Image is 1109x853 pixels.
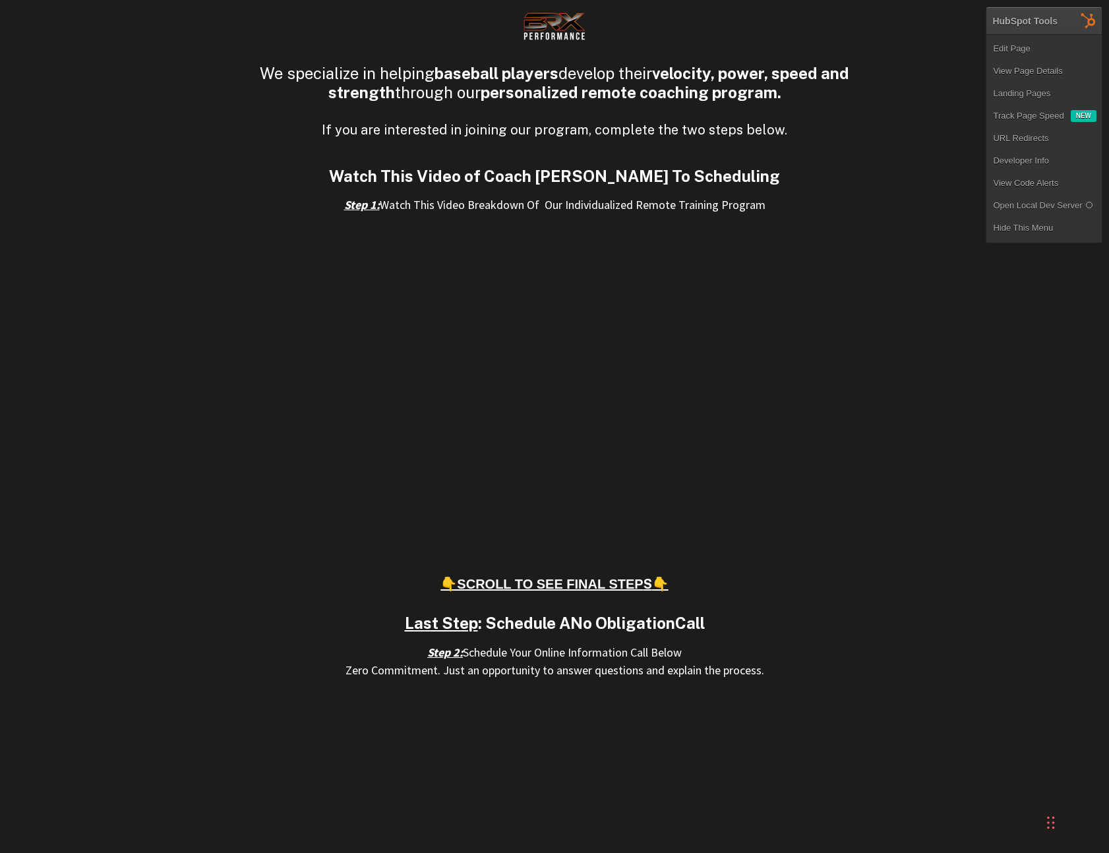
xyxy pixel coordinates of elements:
[1047,803,1055,842] div: Drag
[986,105,1070,127] a: Track Page Speed
[440,576,668,592] strong: S
[380,197,765,212] span: Watch This Video Breakdown Of Our Individualized Remote Training Program
[914,711,1109,853] iframe: Chat Widget
[522,10,587,43] img: BRX Transparent Logo-2
[986,217,1102,239] a: Hide This Menu
[652,577,669,591] span: 👇
[481,83,781,102] span: personalized remote coaching program.
[986,38,1102,60] a: Edit Page
[328,64,850,101] span: velocity, power, speed and strength
[1071,110,1096,122] div: New
[1075,7,1102,34] img: HubSpot Tools Menu Toggle
[986,127,1102,150] a: URL Redirects
[440,577,643,591] span: 👇SCROLL TO SEE FINAL STEP
[238,614,871,632] h1: : Schedule A Call
[238,214,871,570] iframe: HubSpot Video
[992,15,1058,27] div: HubSpot Tools
[570,614,675,632] span: No Obligation
[986,194,1102,217] a: Open Local Dev Server
[986,150,1102,172] a: Developer Info
[986,7,1102,243] div: HubSpot Tools Edit PageView Page DetailsLanding Pages Track Page Speed New URL RedirectsDeveloper...
[986,172,1102,194] a: View Code Alerts
[238,123,871,138] h1: If you are interested in joining our program, complete the two steps below.
[435,64,558,82] span: baseball players
[238,643,871,679] p: Schedule Your Online Information Call Below Zero Commitment. Just an opportunity to answer questi...
[238,64,871,102] h1: We specialize in helping develop their through our
[986,60,1102,82] a: View Page Details
[405,614,478,632] span: Last Step
[986,82,1102,105] a: Landing Pages
[344,197,380,212] span: Step 1:
[238,167,871,185] h1: Watch This Video of Coach [PERSON_NAME] To Scheduling
[427,645,463,660] span: Step 2:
